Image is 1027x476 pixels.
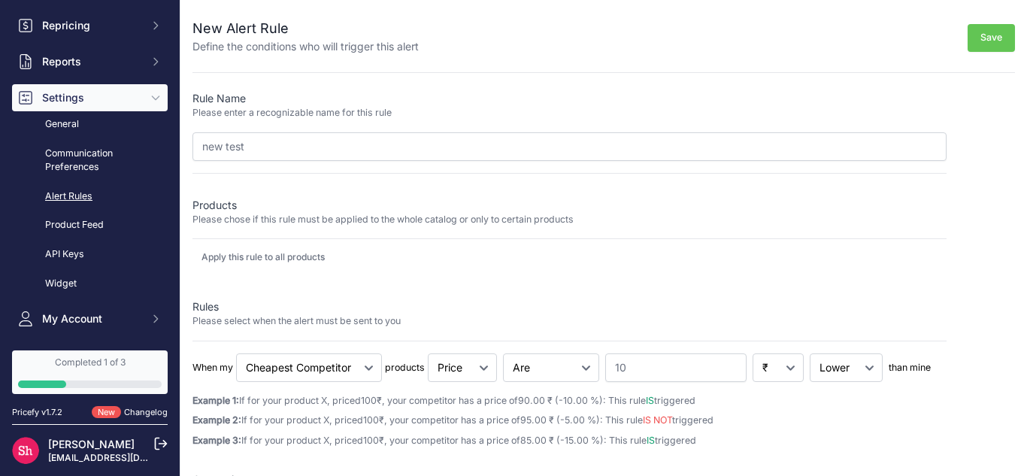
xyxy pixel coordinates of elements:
[361,395,377,406] span: 100
[192,394,947,408] p: If for your product X, priced ₹, your competitor has a price of : This rule triggered
[192,434,947,448] p: If for your product X, priced ₹, your competitor has a price of : This rule triggered
[201,251,325,263] p: Apply this rule to all products
[92,406,121,419] span: New
[192,213,947,227] p: Please chose if this rule must be applied to the whole catalog or only to certain products
[518,395,603,406] span: 90.00 ₹ (-10.00 %)
[647,435,655,446] span: IS
[18,356,162,368] div: Completed 1 of 3
[12,271,168,297] a: Widget
[192,18,419,39] h2: New Alert Rule
[192,106,947,120] p: Please enter a recognizable name for this rule
[12,111,168,138] a: General
[643,414,672,426] span: IS NOT
[192,361,233,375] p: When my
[363,435,379,446] span: 100
[12,241,168,268] a: API Keys
[48,452,205,463] a: [EMAIL_ADDRESS][DOMAIN_NAME]
[42,90,141,105] span: Settings
[42,311,141,326] span: My Account
[42,18,141,33] span: Repricing
[12,305,168,332] button: My Account
[520,435,604,446] span: 85.00 ₹ (-15.00 %)
[12,48,168,75] button: Reports
[363,414,379,426] span: 100
[12,350,168,394] a: Completed 1 of 3
[124,407,168,417] a: Changelog
[12,12,168,39] button: Repricing
[192,414,947,428] p: If for your product X, priced ₹, your competitor has a price of : This rule triggered
[12,141,168,180] a: Communication Preferences
[192,91,947,106] p: Rule Name
[192,314,947,329] p: Please select when the alert must be sent to you
[192,39,419,54] p: Define the conditions who will trigger this alert
[968,24,1015,52] button: Save
[889,361,931,375] p: than mine
[520,414,600,426] span: 95.00 ₹ (-5.00 %)
[12,183,168,210] a: Alert Rules
[12,212,168,238] a: Product Feed
[192,414,241,426] strong: Example 2:
[385,361,425,375] p: products
[192,395,239,406] strong: Example 1:
[12,84,168,111] button: Settings
[48,438,135,450] a: [PERSON_NAME]
[42,54,141,69] span: Reports
[646,395,654,406] span: IS
[192,198,947,213] p: Products
[192,435,241,446] strong: Example 3:
[192,299,947,314] p: Rules
[12,406,62,419] div: Pricefy v1.7.2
